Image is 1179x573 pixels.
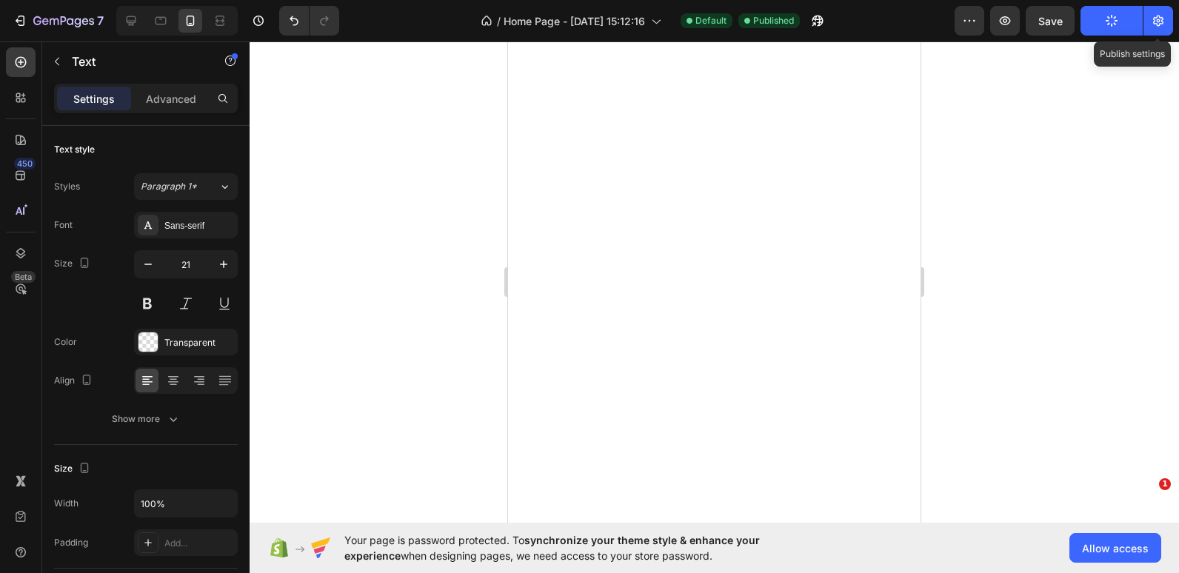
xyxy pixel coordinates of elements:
div: Size [54,254,93,274]
div: Beta [11,271,36,283]
span: Published [753,14,794,27]
div: Sans-serif [164,219,234,232]
div: Size [54,459,93,479]
p: Settings [73,91,115,107]
div: Add... [164,537,234,550]
button: Paragraph 1* [134,173,238,200]
button: Allow access [1069,533,1161,563]
div: Color [54,335,77,349]
div: 450 [14,158,36,170]
p: 7 [97,12,104,30]
span: / [497,13,501,29]
p: Text [72,53,198,70]
input: Auto [135,490,237,517]
iframe: Design area [508,41,921,523]
span: Default [695,14,727,27]
div: Styles [54,180,80,193]
span: Your page is password protected. To when designing pages, we need access to your store password. [344,532,818,563]
div: Show more [112,412,181,426]
span: Allow access [1082,540,1149,556]
p: Advanced [146,91,196,107]
div: Undo/Redo [279,6,339,36]
div: Font [54,218,73,232]
div: Align [54,371,96,391]
button: Show more [54,406,238,432]
button: 7 [6,6,110,36]
div: Padding [54,536,88,549]
button: Save [1026,6,1075,36]
div: Transparent [164,336,234,349]
div: Width [54,497,79,510]
span: Save [1038,15,1063,27]
div: Text style [54,143,95,156]
span: 1 [1159,478,1171,490]
iframe: Intercom live chat [1129,500,1164,536]
span: Paragraph 1* [141,180,197,193]
span: Home Page - [DATE] 15:12:16 [504,13,645,29]
span: synchronize your theme style & enhance your experience [344,534,760,562]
